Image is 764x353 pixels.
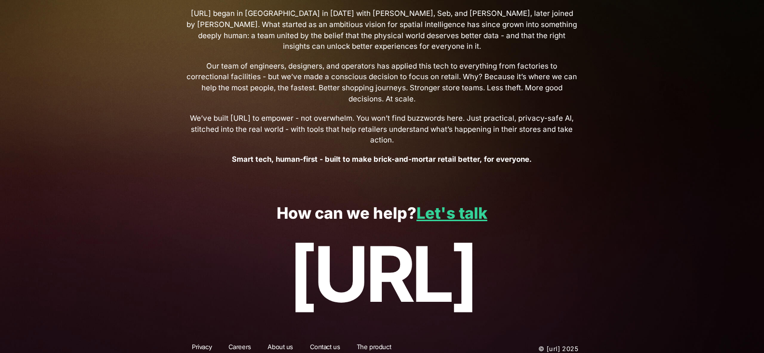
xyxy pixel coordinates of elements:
[21,231,743,317] p: [URL]
[21,205,743,223] p: How can we help?
[186,113,578,146] span: We’ve built [URL] to empower - not overwhelm. You won’t find buzzwords here. Just practical, priv...
[416,204,487,223] a: Let's talk
[232,155,532,164] strong: Smart tech, human-first - built to make brick-and-mortar retail better, for everyone.
[186,8,578,52] span: [URL] began in [GEOGRAPHIC_DATA] in [DATE] with [PERSON_NAME], Seb, and [PERSON_NAME], later join...
[186,61,578,105] span: Our team of engineers, designers, and operators has applied this tech to everything from factorie...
